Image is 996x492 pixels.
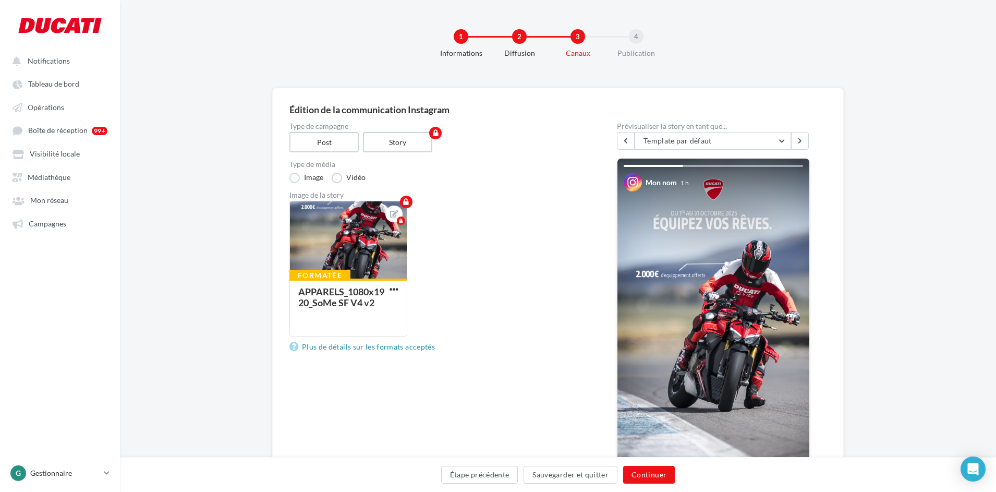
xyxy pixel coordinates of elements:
label: Story [363,132,432,152]
label: Vidéo [332,173,366,183]
div: Prévisualiser la story en tant que... [617,123,810,130]
div: Image de la story [289,191,584,199]
div: Mon nom [646,177,677,187]
a: Tableau de bord [6,74,114,93]
button: Notifications [6,51,110,70]
span: Tableau de bord [28,80,79,89]
span: Médiathèque [28,173,70,182]
div: Informations [428,48,494,58]
span: G [16,468,21,478]
span: Campagnes [29,219,66,228]
button: Sauvegarder et quitter [524,466,617,484]
label: Type de média [289,161,584,168]
div: 1 [454,29,468,44]
div: Formatée [289,270,350,281]
span: Mon réseau [30,196,68,205]
button: Template par défaut [635,132,791,150]
p: Gestionnaire [30,468,100,478]
label: Type de campagne [289,123,584,130]
div: 4 [629,29,643,44]
div: Diffusion [486,48,553,58]
div: 99+ [92,127,107,135]
a: Visibilité locale [6,144,114,163]
a: G Gestionnaire [8,463,112,483]
a: Campagnes [6,214,114,233]
div: 2 [512,29,527,44]
a: Plus de détails sur les formats acceptés [289,341,439,353]
div: APPARELS_1080x1920_SoMe SF V4 v2 [298,286,384,308]
span: Opérations [28,103,64,112]
span: Template par défaut [643,136,712,145]
a: Boîte de réception 99+ [6,121,114,140]
span: Boîte de réception [28,126,88,135]
div: Open Intercom Messenger [961,457,986,482]
div: 1 h [681,179,689,188]
span: Notifications [28,56,70,65]
label: Image [289,173,323,183]
div: Publication [603,48,670,58]
a: Opérations [6,98,114,116]
button: Continuer [623,466,675,484]
span: Visibilité locale [30,150,80,159]
button: Étape précédente [441,466,518,484]
div: 3 [570,29,585,44]
a: Médiathèque [6,167,114,186]
label: Post [289,132,359,152]
div: Édition de la communication Instagram [289,105,827,114]
a: Mon réseau [6,190,114,209]
div: Canaux [544,48,611,58]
